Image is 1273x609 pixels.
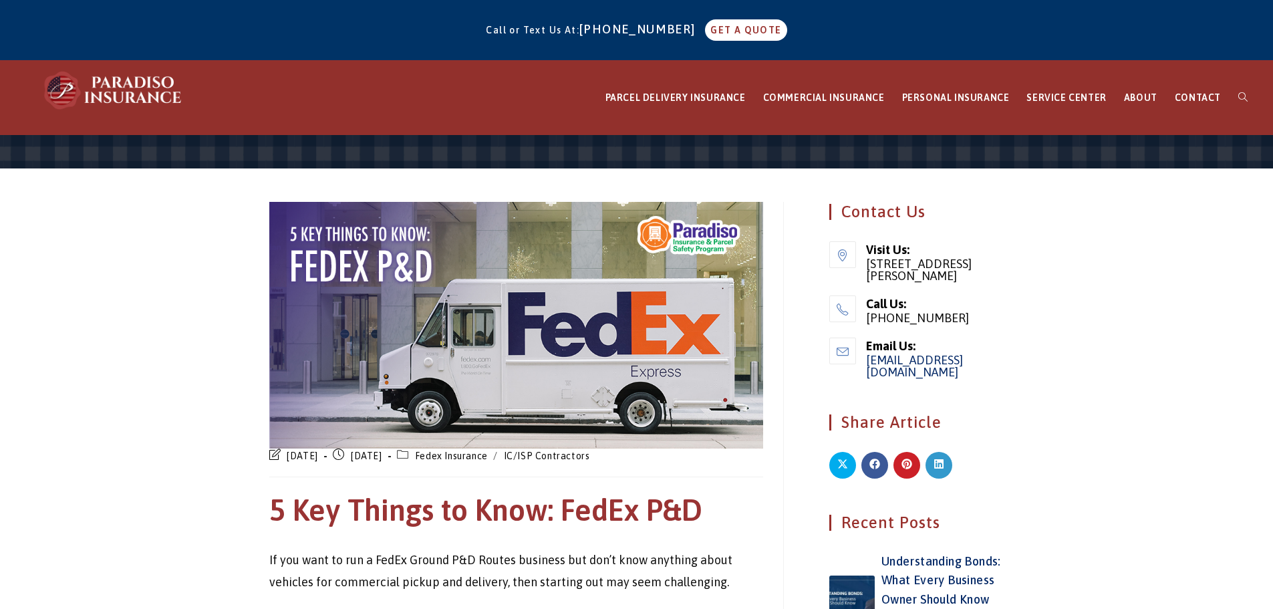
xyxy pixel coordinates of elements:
span: [PHONE_NUMBER] [866,312,1002,324]
a: SERVICE CENTER [1018,61,1115,135]
a: Share on LinkedIn [926,452,952,479]
strong: 5 Key Things to Know: FedEx P&D [269,493,702,527]
h4: Recent Posts [829,515,1002,531]
span: CONTACT [1175,92,1221,103]
p: If you want to run a FedEx Ground P&D Routes business but don’t know anything about vehicles for ... [269,550,763,593]
a: Share on Pinterest [893,452,920,479]
span: Email Us: [866,338,1002,354]
a: [PHONE_NUMBER] [579,22,702,36]
span: PERSONAL INSURANCE [902,92,1010,103]
a: Fedex Insurance [415,451,488,461]
a: ABOUT [1115,61,1166,135]
a: [EMAIL_ADDRESS][DOMAIN_NAME] [866,353,963,379]
a: Share on Facebook [861,452,888,479]
li: [DATE] [333,449,397,467]
span: Call or Text Us At: [486,25,579,35]
h4: Contact Us [829,204,1002,220]
li: [DATE] [269,449,333,467]
a: COMMERCIAL INSURANCE [754,61,893,135]
span: / [490,451,501,461]
a: IC/ISP Contractors [504,451,590,461]
a: Understanding Bonds: What Every Business Owner Should Know [881,554,1001,607]
img: You are currently viewing 5 Key Things to Know: FedEx P&D [269,202,763,449]
a: PERSONAL INSURANCE [893,61,1018,135]
a: CONTACT [1166,61,1230,135]
a: PARCEL DELIVERY INSURANCE [597,61,754,135]
span: Visit Us: [866,241,1002,258]
span: PARCEL DELIVERY INSURANCE [605,92,746,103]
span: ABOUT [1124,92,1157,103]
img: Paradiso Insurance [40,70,187,110]
span: Call Us: [866,295,1002,312]
span: COMMERCIAL INSURANCE [763,92,885,103]
a: GET A QUOTE [705,19,787,41]
a: Share on X [829,452,856,479]
span: [STREET_ADDRESS][PERSON_NAME] [866,258,1002,282]
h4: Share Article [829,414,1002,431]
span: SERVICE CENTER [1026,92,1106,103]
